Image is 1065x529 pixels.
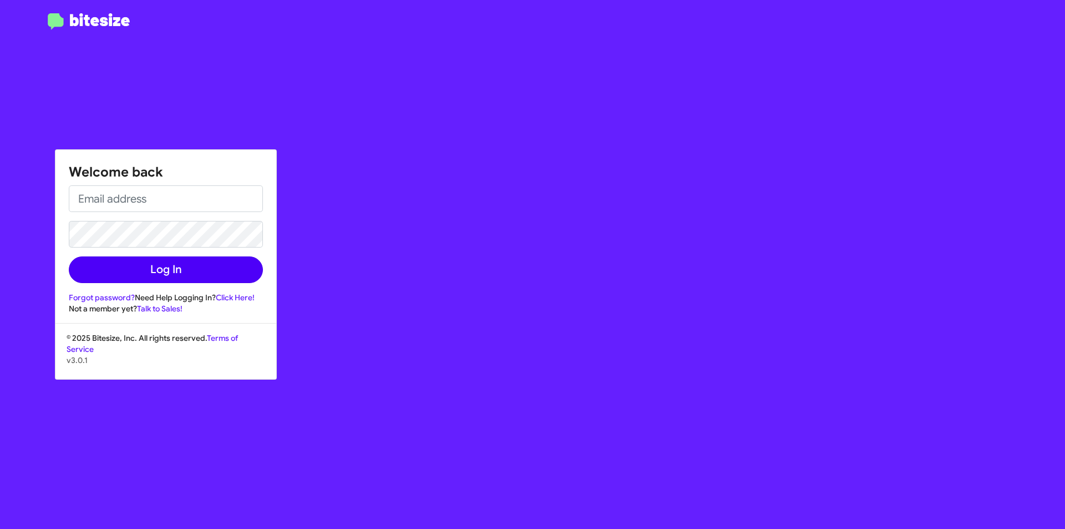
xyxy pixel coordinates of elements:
div: © 2025 Bitesize, Inc. All rights reserved. [55,332,276,379]
a: Talk to Sales! [137,304,182,314]
p: v3.0.1 [67,355,265,366]
h1: Welcome back [69,163,263,181]
button: Log In [69,256,263,283]
a: Click Here! [216,293,255,303]
input: Email address [69,185,263,212]
a: Forgot password? [69,293,135,303]
div: Need Help Logging In? [69,292,263,303]
div: Not a member yet? [69,303,263,314]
